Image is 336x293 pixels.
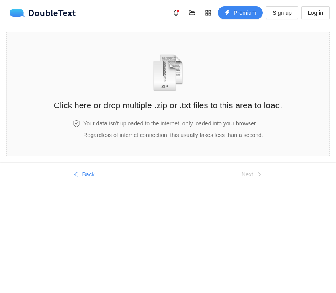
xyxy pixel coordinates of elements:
span: Regardless of internet connection, this usually takes less than a second. [83,132,263,138]
button: Log in [301,6,330,19]
button: bell [170,6,182,19]
h4: Your data isn't uploaded to the internet, only loaded into your browser. [83,119,263,128]
span: safety-certificate [73,120,80,127]
button: folder-open [186,6,199,19]
button: Sign up [266,6,298,19]
img: logo [10,9,28,17]
button: thunderboltPremium [218,6,263,19]
button: appstore [202,6,215,19]
div: DoubleText [10,9,76,17]
a: logoDoubleText [10,9,76,17]
span: folder-open [186,10,198,16]
h2: Click here or drop multiple .zip or .txt files to this area to load. [54,99,282,112]
span: Sign up [272,8,291,17]
button: leftBack [0,168,168,181]
img: zipOrTextIcon [150,54,187,91]
span: appstore [202,10,214,16]
span: Log in [308,8,323,17]
button: Nextright [168,168,336,181]
span: Premium [234,8,256,17]
span: left [73,172,79,178]
span: Back [82,170,94,179]
span: bell [170,10,182,16]
span: thunderbolt [225,10,230,16]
